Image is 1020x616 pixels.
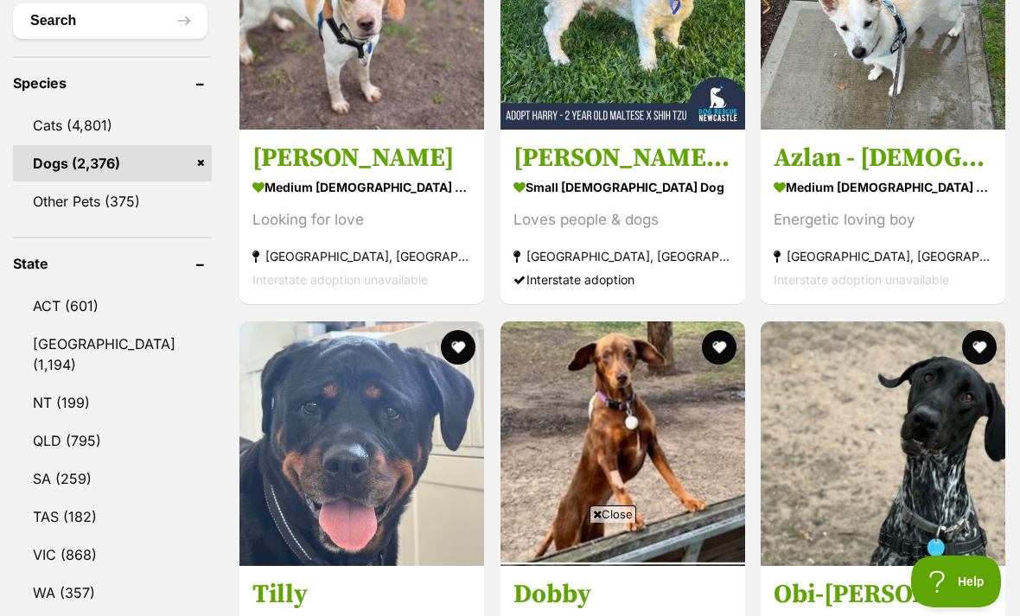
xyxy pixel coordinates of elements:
strong: [GEOGRAPHIC_DATA], [GEOGRAPHIC_DATA] [774,245,992,269]
button: favourite [701,330,736,365]
strong: [GEOGRAPHIC_DATA], [GEOGRAPHIC_DATA] [513,245,732,269]
strong: small [DEMOGRAPHIC_DATA] Dog [513,175,732,200]
div: Looking for love [252,209,471,232]
a: Azlan - [DEMOGRAPHIC_DATA] Border [PERSON_NAME] medium [DEMOGRAPHIC_DATA] Dog Energetic loving bo... [761,130,1005,305]
a: Other Pets (375) [13,183,212,219]
strong: [GEOGRAPHIC_DATA], [GEOGRAPHIC_DATA] [252,245,471,269]
h3: Obi-[PERSON_NAME] [774,578,992,611]
a: ACT (601) [13,288,212,324]
div: Interstate adoption [513,269,732,292]
strong: medium [DEMOGRAPHIC_DATA] Dog [774,175,992,200]
iframe: Advertisement [195,530,825,607]
header: Species [13,75,212,91]
a: Cats (4,801) [13,107,212,143]
a: VIC (868) [13,537,212,573]
strong: medium [DEMOGRAPHIC_DATA] Dog [252,175,471,200]
a: [PERSON_NAME] medium [DEMOGRAPHIC_DATA] Dog Looking for love [GEOGRAPHIC_DATA], [GEOGRAPHIC_DATA]... [239,130,484,305]
a: NT (199) [13,384,212,421]
a: [GEOGRAPHIC_DATA] (1,194) [13,326,212,383]
span: Close [590,505,636,523]
div: Loves people & dogs [513,209,732,232]
img: Tilly - Rottweiler Dog [239,321,484,566]
iframe: Help Scout Beacon - Open [911,556,1003,607]
button: favourite [962,330,997,365]
h3: [PERSON_NAME] [252,143,471,175]
div: Energetic loving boy [774,209,992,232]
button: Search [13,3,207,38]
a: QLD (795) [13,422,212,459]
span: Interstate adoption unavailable [774,273,949,288]
button: favourite [441,330,475,365]
header: State [13,256,212,271]
a: WA (357) [13,575,212,611]
span: Interstate adoption unavailable [252,273,428,288]
h3: Azlan - [DEMOGRAPHIC_DATA] Border [PERSON_NAME] [774,143,992,175]
a: [PERSON_NAME] - [DEMOGRAPHIC_DATA] Maltese X Shih Tzu small [DEMOGRAPHIC_DATA] Dog Loves people &... [500,130,745,305]
h3: [PERSON_NAME] - [DEMOGRAPHIC_DATA] Maltese X Shih Tzu [513,143,732,175]
img: Obi-Wan Kenobi - German Shorthaired Pointer Dog [761,321,1005,566]
a: TAS (182) [13,499,212,535]
a: Dogs (2,376) [13,145,212,181]
img: Dobby - Dachshund x Whippet Dog [500,321,745,566]
a: SA (259) [13,460,212,497]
